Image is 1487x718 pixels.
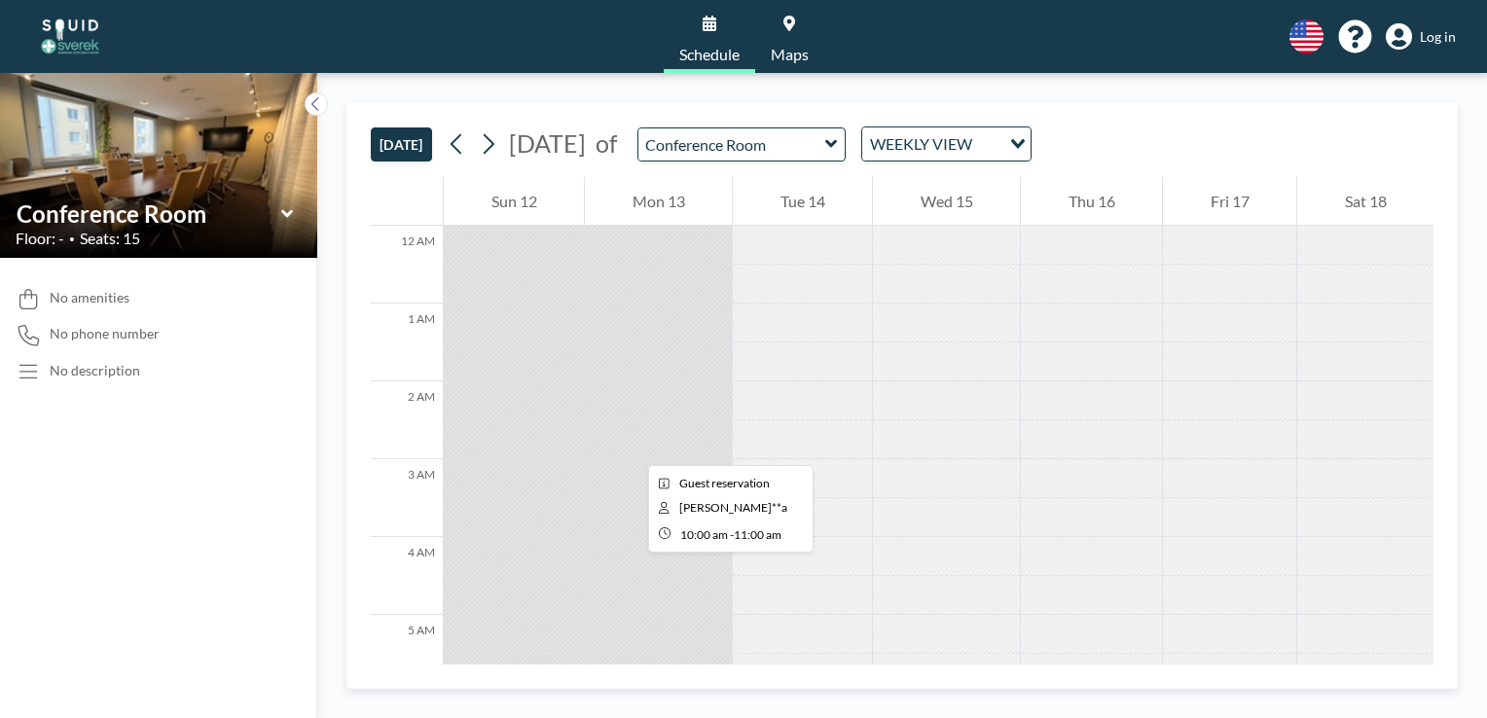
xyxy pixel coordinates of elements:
[1021,177,1162,226] div: Thu 16
[50,325,160,342] span: No phone number
[734,527,781,542] span: 11:00 AM
[679,500,787,515] span: Valentina D**a
[730,527,734,542] span: -
[866,131,976,157] span: WEEKLY VIEW
[873,177,1020,226] div: Wed 15
[596,128,617,159] span: of
[1297,177,1433,226] div: Sat 18
[31,18,109,56] img: organization-logo
[1163,177,1296,226] div: Fri 17
[50,362,140,379] div: No description
[371,381,443,459] div: 2 AM
[733,177,872,226] div: Tue 14
[638,128,825,161] input: Conference Room
[17,199,281,228] input: Conference Room
[1420,28,1456,46] span: Log in
[585,177,732,226] div: Mon 13
[371,304,443,381] div: 1 AM
[679,47,740,62] span: Schedule
[80,229,140,248] span: Seats: 15
[771,47,809,62] span: Maps
[509,128,586,158] span: [DATE]
[978,131,998,157] input: Search for option
[69,233,75,245] span: •
[680,527,728,542] span: 10:00 AM
[371,615,443,693] div: 5 AM
[1386,23,1456,51] a: Log in
[444,177,584,226] div: Sun 12
[371,127,432,162] button: [DATE]
[371,226,443,304] div: 12 AM
[679,476,770,490] span: Guest reservation
[862,127,1031,161] div: Search for option
[371,537,443,615] div: 4 AM
[16,229,64,248] span: Floor: -
[50,289,129,306] span: No amenities
[371,459,443,537] div: 3 AM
